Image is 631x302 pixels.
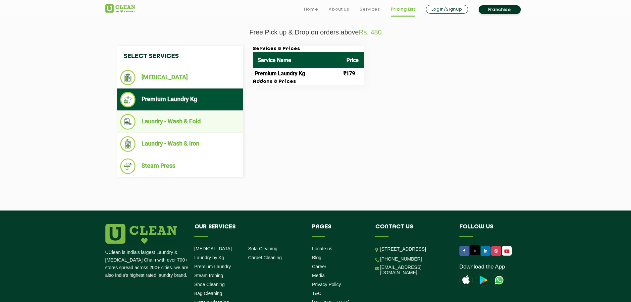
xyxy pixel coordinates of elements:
img: UClean Laundry and Dry Cleaning [105,4,135,13]
a: Career [312,264,326,269]
h3: Services & Prices [253,46,364,52]
a: Home [304,5,318,13]
a: Sofa Cleaning [248,246,277,251]
h3: Addons & Prices [253,79,364,85]
td: ₹179 [342,68,364,79]
a: Locate us [312,246,332,251]
li: Steam Press [120,158,239,174]
a: [EMAIL_ADDRESS][DOMAIN_NAME] [380,265,449,275]
span: Rs. 480 [359,29,382,36]
img: apple-icon.png [459,273,473,287]
a: Privacy Policy [312,282,341,287]
a: Download the App [459,264,505,270]
td: Premium Laundry Kg [253,68,342,79]
a: Premium Laundry [194,264,231,269]
a: [MEDICAL_DATA] [194,246,232,251]
img: playstoreicon.png [476,273,489,287]
img: Laundry - Wash & Iron [120,136,136,152]
a: Laundry by Kg [194,255,224,260]
img: Steam Press [120,158,136,174]
img: Laundry - Wash & Fold [120,114,136,130]
a: Steam Ironing [194,273,223,278]
a: Shoe Cleaning [194,282,225,287]
li: [MEDICAL_DATA] [120,70,239,85]
h4: Follow us [459,224,518,236]
img: UClean Laundry and Dry Cleaning [502,248,511,255]
p: UClean is India's largest Laundry & [MEDICAL_DATA] Chain with over 700+ stores spread across 200+... [105,249,189,279]
p: Free Pick up & Drop on orders above [105,29,526,36]
th: Price [342,52,364,68]
th: Service Name [253,52,342,68]
a: Carpet Cleaning [248,255,282,260]
img: Dry Cleaning [120,70,136,85]
li: Premium Laundry Kg [120,92,239,107]
a: Bag Cleaning [194,291,222,296]
p: [STREET_ADDRESS] [380,245,449,253]
img: Premium Laundry Kg [120,92,136,107]
a: [PHONE_NUMBER] [380,256,422,262]
h4: Contact us [375,224,449,236]
a: Pricing List [391,5,415,13]
a: Franchise [479,5,521,14]
img: UClean Laundry and Dry Cleaning [493,273,506,287]
a: Login/Signup [426,5,468,14]
h4: Our Services [194,224,302,236]
a: Services [360,5,380,13]
a: T&C [312,291,321,296]
a: Media [312,273,325,278]
a: Blog [312,255,321,260]
li: Laundry - Wash & Fold [120,114,239,130]
img: logo.png [105,224,177,244]
li: Laundry - Wash & Iron [120,136,239,152]
h4: Select Services [117,46,243,67]
h4: Pages [312,224,365,236]
a: About us [329,5,349,13]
